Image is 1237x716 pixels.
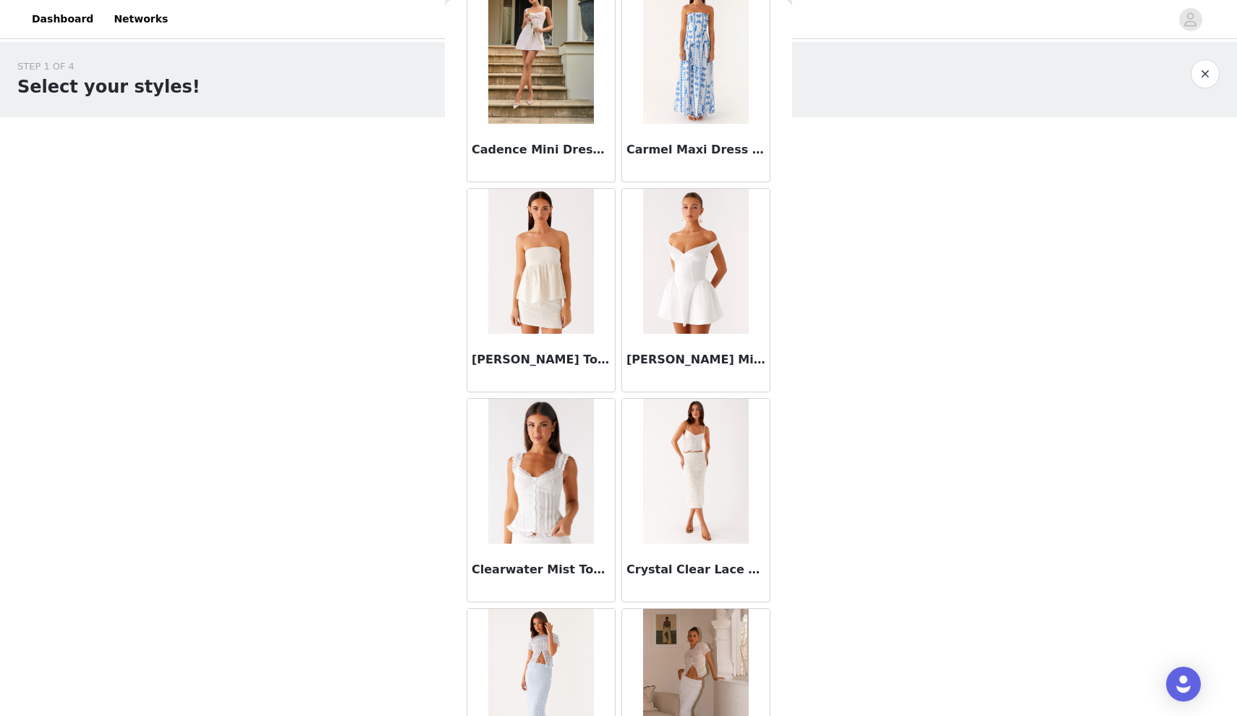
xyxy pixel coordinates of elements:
[23,3,102,35] a: Dashboard
[17,59,200,74] div: STEP 1 OF 4
[1166,667,1201,702] div: Open Intercom Messenger
[626,141,765,159] h3: Carmel Maxi Dress - Floral Wave
[1183,8,1197,31] div: avatar
[488,189,593,334] img: Cassie Tube Top - Oat
[105,3,177,35] a: Networks
[472,351,611,368] h3: [PERSON_NAME] Top - Oat
[472,141,611,159] h3: Cadence Mini Dress - Baby Pink
[643,399,748,544] img: Crystal Clear Lace Midi Skirt - Ivory
[472,561,611,578] h3: Clearwater Mist Top - White
[643,189,748,334] img: Cavella Mini Dress - White
[626,351,765,368] h3: [PERSON_NAME] Mini Dress - White
[488,399,593,544] img: Clearwater Mist Top - White
[626,561,765,578] h3: Crystal Clear Lace Midi Skirt - Ivory
[17,74,200,100] h1: Select your styles!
